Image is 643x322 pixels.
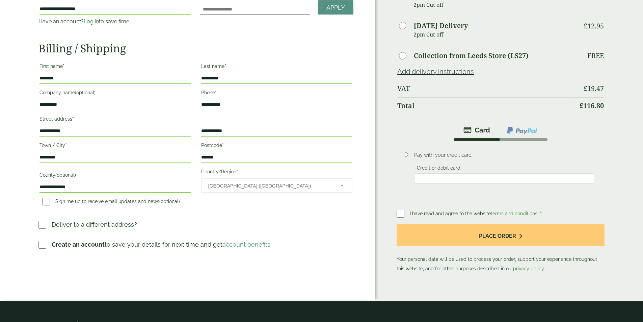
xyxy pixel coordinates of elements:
span: I have read and agree to the website [410,211,539,216]
label: Town / City [39,141,191,152]
p: 2pm Cut off [413,29,574,40]
a: privacy policy [513,266,544,271]
abbr: required [72,116,74,122]
span: (optional) [75,90,96,95]
a: Log in [84,18,99,25]
abbr: required [215,90,217,95]
p: Your personal data will be used to process your order, support your experience throughout this we... [397,224,604,273]
abbr: required [63,64,64,69]
abbr: required [65,143,67,148]
span: Apply [326,4,345,11]
label: County [39,170,191,182]
label: Last name [201,61,352,73]
p: to save your details for next time and get [52,240,270,249]
label: Phone [201,88,352,99]
label: Postcode [201,141,352,152]
label: Collection from Leeds Store (LS27) [414,52,529,59]
a: terms and conditions [491,211,537,216]
h2: Billing / Shipping [38,42,353,55]
span: (optional) [159,199,180,204]
label: Credit or debit card [414,165,463,173]
input: Sign me up to receive email updates and news(optional) [42,198,50,205]
a: account benefits [222,241,270,248]
bdi: 116.80 [580,101,604,110]
abbr: required [236,169,238,174]
p: Pay with your credit card. [414,151,594,159]
span: £ [584,21,587,30]
abbr: required [224,64,226,69]
p: Have an account? to save time [38,18,192,26]
span: £ [580,101,583,110]
bdi: 12.95 [584,21,604,30]
a: Apply [318,0,353,15]
span: United Kingdom (UK) [208,179,332,193]
th: VAT [397,80,574,97]
button: Place order [397,224,604,246]
label: Street address [39,114,191,126]
span: Country/Region [201,178,352,193]
span: £ [584,84,587,93]
th: Total [397,97,574,114]
a: Add delivery instructions [397,68,474,76]
label: Country/Region [201,167,352,178]
abbr: required [222,143,224,148]
p: Deliver to a different address? [52,220,137,229]
bdi: 19.47 [584,84,604,93]
p: Free [587,52,604,60]
label: First name [39,61,191,73]
img: ppcp-gateway.png [506,126,538,135]
span: (optional) [55,172,76,178]
label: Sign me up to receive email updates and news [39,199,183,206]
label: Company name [39,88,191,99]
iframe: Secure card payment input frame [416,175,592,181]
strong: Create an account [52,241,105,248]
label: [DATE] Delivery [414,22,468,29]
abbr: required [540,211,542,216]
img: stripe.png [463,126,490,134]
